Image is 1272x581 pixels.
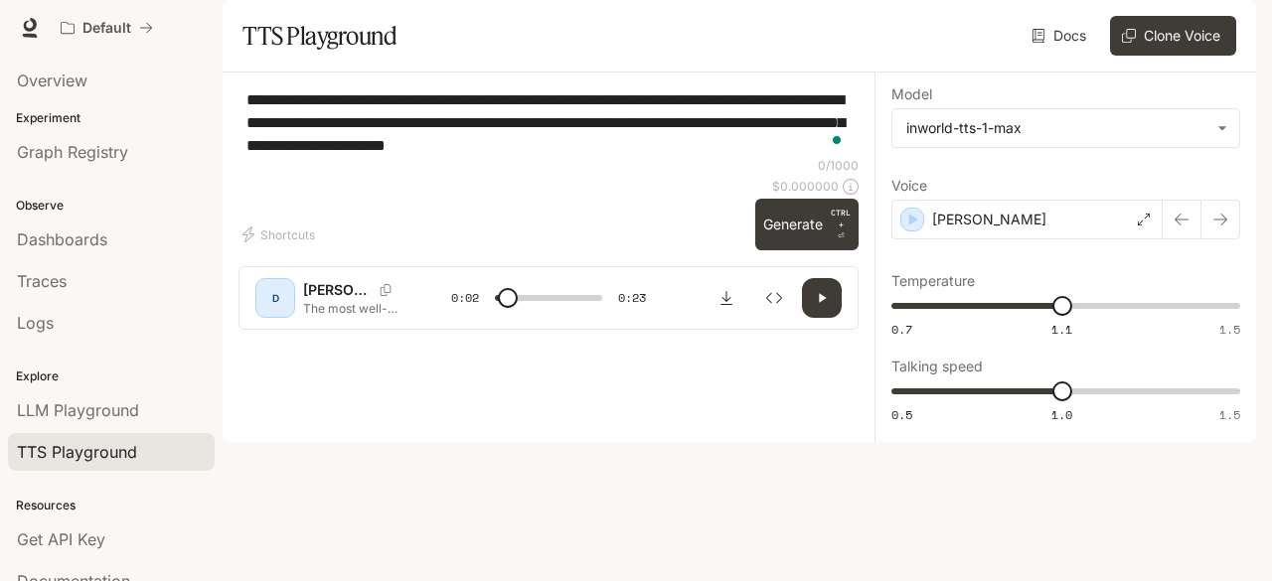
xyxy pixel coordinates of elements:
span: 0:02 [451,288,479,308]
p: Temperature [891,274,975,288]
span: 0.7 [891,321,912,338]
p: CTRL + [831,207,851,230]
div: inworld-tts-1-max [906,118,1207,138]
a: Docs [1028,16,1094,56]
p: [PERSON_NAME] [303,280,372,300]
span: 0:23 [618,288,646,308]
button: All workspaces [52,8,162,48]
div: inworld-tts-1-max [892,109,1239,147]
p: Talking speed [891,360,983,373]
p: Model [891,87,932,101]
button: Inspect [754,278,794,318]
p: The most well-known Goat man incidents in [US_STATE] include the 1971 newspaper coverage of a fam... [303,300,403,317]
span: 1.5 [1219,321,1240,338]
button: Shortcuts [238,218,323,250]
p: 0 / 1000 [818,157,859,174]
span: 1.5 [1219,406,1240,423]
button: Copy Voice ID [372,284,399,296]
p: [PERSON_NAME] [932,210,1046,229]
button: Download audio [707,278,746,318]
p: $ 0.000000 [772,178,839,195]
span: 1.1 [1051,321,1072,338]
p: Voice [891,179,927,193]
div: D [259,282,291,314]
h1: TTS Playground [242,16,397,56]
p: ⏎ [831,207,851,242]
span: 0.5 [891,406,912,423]
textarea: To enrich screen reader interactions, please activate Accessibility in Grammarly extension settings [246,88,851,157]
span: 1.0 [1051,406,1072,423]
button: Clone Voice [1110,16,1236,56]
p: Default [82,20,131,37]
button: GenerateCTRL +⏎ [755,199,859,250]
